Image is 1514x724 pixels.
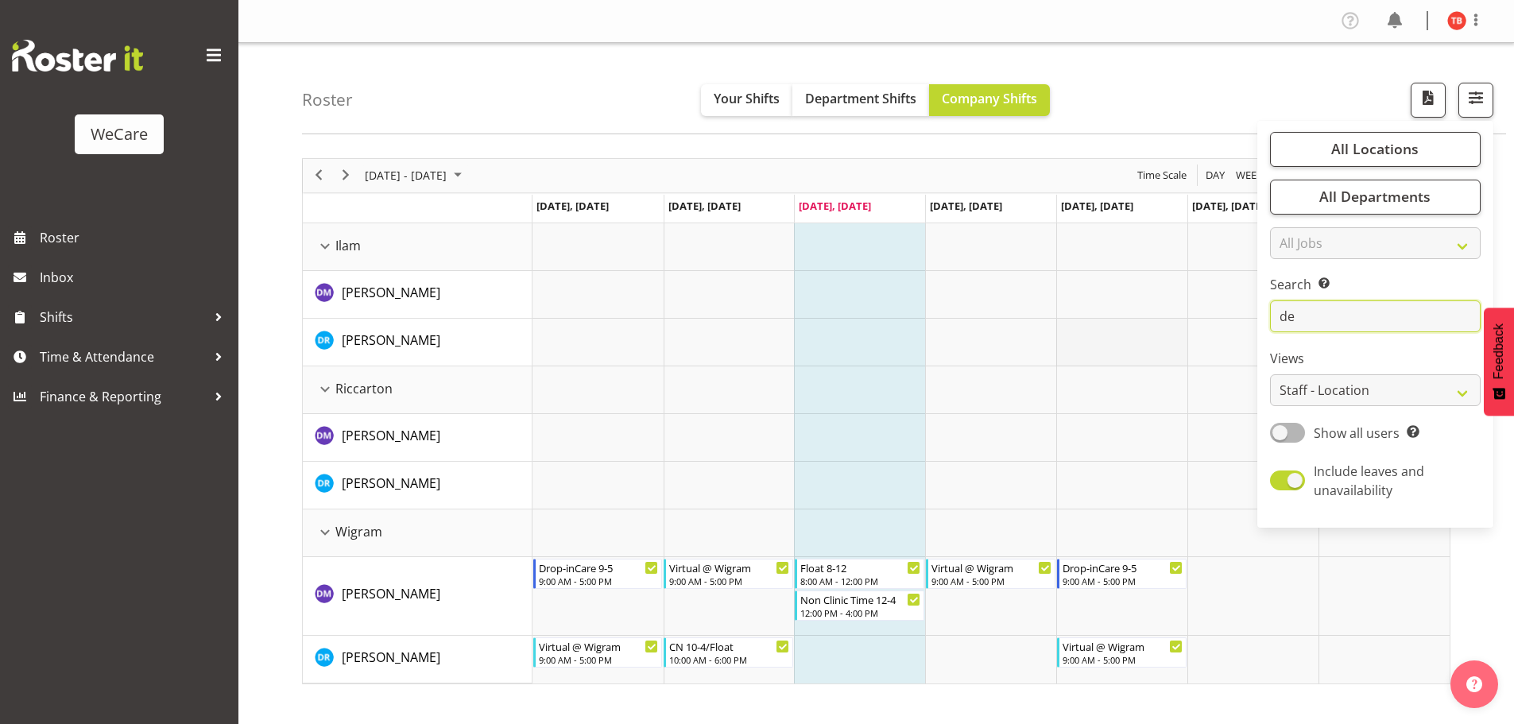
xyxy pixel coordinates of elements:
[342,331,440,350] a: [PERSON_NAME]
[1204,165,1226,185] span: Day
[303,557,532,636] td: Deepti Mahajan resource
[1234,165,1264,185] span: Week
[302,91,353,109] h4: Roster
[1061,199,1133,213] span: [DATE], [DATE]
[342,474,440,493] a: [PERSON_NAME]
[669,653,789,666] div: 10:00 AM - 6:00 PM
[1458,83,1493,118] button: Filter Shifts
[795,590,924,621] div: Deepti Mahajan"s event - Non Clinic Time 12-4 Begin From Wednesday, September 10, 2025 at 12:00:0...
[342,474,440,492] span: [PERSON_NAME]
[1057,559,1187,589] div: Deepti Mahajan"s event - Drop-inCare 9-5 Begin From Friday, September 12, 2025 at 9:00:00 AM GMT+...
[303,509,532,557] td: Wigram resource
[1319,187,1431,206] span: All Departments
[669,575,789,587] div: 9:00 AM - 5:00 PM
[40,226,230,250] span: Roster
[539,575,659,587] div: 9:00 AM - 5:00 PM
[669,638,789,654] div: CN 10-4/Float
[1270,180,1481,215] button: All Departments
[1314,424,1400,442] span: Show all users
[335,522,382,541] span: Wigram
[332,159,359,192] div: Next
[342,648,440,667] a: [PERSON_NAME]
[1492,323,1506,379] span: Feedback
[1192,199,1264,213] span: [DATE], [DATE]
[669,559,789,575] div: Virtual @ Wigram
[1136,165,1188,185] span: Time Scale
[800,559,920,575] div: Float 8-12
[342,584,440,603] a: [PERSON_NAME]
[303,271,532,319] td: Deepti Mahajan resource
[1270,132,1481,167] button: All Locations
[539,653,659,666] div: 9:00 AM - 5:00 PM
[1331,139,1419,158] span: All Locations
[1135,165,1190,185] button: Time Scale
[539,638,659,654] div: Virtual @ Wigram
[303,366,532,414] td: Riccarton resource
[532,223,1450,683] table: Timeline Week of September 10, 2025
[714,90,780,107] span: Your Shifts
[942,90,1037,107] span: Company Shifts
[342,331,440,349] span: [PERSON_NAME]
[342,427,440,444] span: [PERSON_NAME]
[342,284,440,301] span: [PERSON_NAME]
[926,559,1055,589] div: Deepti Mahajan"s event - Virtual @ Wigram Begin From Thursday, September 11, 2025 at 9:00:00 AM G...
[1203,165,1228,185] button: Timeline Day
[342,283,440,302] a: [PERSON_NAME]
[1411,83,1446,118] button: Download a PDF of the roster according to the set date range.
[363,165,448,185] span: [DATE] - [DATE]
[40,345,207,369] span: Time & Attendance
[303,636,532,683] td: Deepti Raturi resource
[1270,300,1481,332] input: Search
[533,559,663,589] div: Deepti Mahajan"s event - Drop-inCare 9-5 Begin From Monday, September 8, 2025 at 9:00:00 AM GMT+1...
[12,40,143,72] img: Rosterit website logo
[1233,165,1266,185] button: Timeline Week
[1270,349,1481,368] label: Views
[1063,559,1183,575] div: Drop-inCare 9-5
[335,236,361,255] span: Ilam
[335,165,357,185] button: Next
[303,319,532,366] td: Deepti Raturi resource
[931,575,1051,587] div: 9:00 AM - 5:00 PM
[805,90,916,107] span: Department Shifts
[302,158,1450,684] div: Timeline Week of September 10, 2025
[335,379,393,398] span: Riccarton
[1063,638,1183,654] div: Virtual @ Wigram
[800,606,920,619] div: 12:00 PM - 4:00 PM
[929,84,1050,116] button: Company Shifts
[342,649,440,666] span: [PERSON_NAME]
[792,84,929,116] button: Department Shifts
[536,199,609,213] span: [DATE], [DATE]
[303,462,532,509] td: Deepti Raturi resource
[800,575,920,587] div: 8:00 AM - 12:00 PM
[664,637,793,668] div: Deepti Raturi"s event - CN 10-4/Float Begin From Tuesday, September 9, 2025 at 10:00:00 AM GMT+12...
[539,559,659,575] div: Drop-inCare 9-5
[799,199,871,213] span: [DATE], [DATE]
[308,165,330,185] button: Previous
[1057,637,1187,668] div: Deepti Raturi"s event - Virtual @ Wigram Begin From Friday, September 12, 2025 at 9:00:00 AM GMT+...
[1447,11,1466,30] img: tyla-boyd11707.jpg
[930,199,1002,213] span: [DATE], [DATE]
[664,559,793,589] div: Deepti Mahajan"s event - Virtual @ Wigram Begin From Tuesday, September 9, 2025 at 9:00:00 AM GMT...
[303,223,532,271] td: Ilam resource
[305,159,332,192] div: Previous
[1466,676,1482,692] img: help-xxl-2.png
[342,426,440,445] a: [PERSON_NAME]
[342,585,440,602] span: [PERSON_NAME]
[701,84,792,116] button: Your Shifts
[1063,575,1183,587] div: 9:00 AM - 5:00 PM
[533,637,663,668] div: Deepti Raturi"s event - Virtual @ Wigram Begin From Monday, September 8, 2025 at 9:00:00 AM GMT+1...
[795,559,924,589] div: Deepti Mahajan"s event - Float 8-12 Begin From Wednesday, September 10, 2025 at 8:00:00 AM GMT+12...
[1063,653,1183,666] div: 9:00 AM - 5:00 PM
[40,385,207,408] span: Finance & Reporting
[362,165,469,185] button: September 08 - 14, 2025
[1484,308,1514,416] button: Feedback - Show survey
[1270,275,1481,294] label: Search
[303,414,532,462] td: Deepti Mahajan resource
[668,199,741,213] span: [DATE], [DATE]
[800,591,920,607] div: Non Clinic Time 12-4
[40,265,230,289] span: Inbox
[1314,463,1424,499] span: Include leaves and unavailability
[931,559,1051,575] div: Virtual @ Wigram
[40,305,207,329] span: Shifts
[91,122,148,146] div: WeCare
